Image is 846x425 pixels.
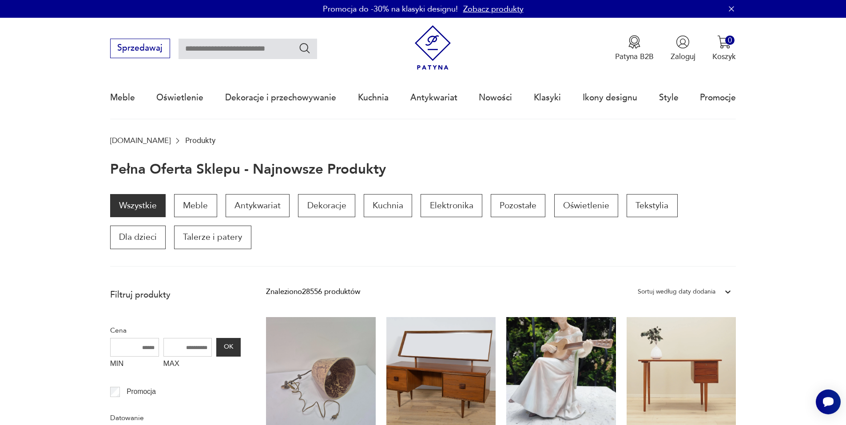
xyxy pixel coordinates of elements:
[110,226,166,249] a: Dla dzieci
[554,194,618,217] a: Oświetlenie
[110,194,166,217] a: Wszystkie
[110,325,241,336] p: Cena
[110,289,241,301] p: Filtruj produkty
[323,4,458,15] p: Promocja do -30% na klasyki designu!
[615,35,654,62] a: Ikona medaluPatyna B2B
[628,35,641,49] img: Ikona medalu
[583,77,637,118] a: Ikony designu
[298,194,355,217] a: Dekoracje
[127,386,156,397] p: Promocja
[410,77,457,118] a: Antykwariat
[676,35,690,49] img: Ikonka użytkownika
[174,226,251,249] a: Talerze i patery
[615,35,654,62] button: Patyna B2B
[725,36,735,45] div: 0
[266,286,360,298] div: Znaleziono 28556 produktów
[671,35,695,62] button: Zaloguj
[226,194,290,217] a: Antykwariat
[463,4,524,15] a: Zobacz produkty
[421,194,482,217] a: Elektronika
[534,77,561,118] a: Klasyki
[712,52,736,62] p: Koszyk
[110,162,386,177] h1: Pełna oferta sklepu - najnowsze produkty
[110,412,241,424] p: Datowanie
[638,286,715,298] div: Sortuj według daty dodania
[110,39,170,58] button: Sprzedawaj
[225,77,336,118] a: Dekoracje i przechowywanie
[659,77,679,118] a: Style
[364,194,412,217] a: Kuchnia
[479,77,512,118] a: Nowości
[491,194,545,217] a: Pozostałe
[163,357,212,373] label: MAX
[410,25,455,70] img: Patyna - sklep z meblami i dekoracjami vintage
[700,77,736,118] a: Promocje
[174,194,217,217] a: Meble
[156,77,203,118] a: Oświetlenie
[110,45,170,52] a: Sprzedawaj
[358,77,389,118] a: Kuchnia
[216,338,240,357] button: OK
[185,136,215,145] p: Produkty
[671,52,695,62] p: Zaloguj
[712,35,736,62] button: 0Koszyk
[717,35,731,49] img: Ikona koszyka
[627,194,677,217] a: Tekstylia
[615,52,654,62] p: Patyna B2B
[816,389,841,414] iframe: Smartsupp widget button
[110,357,159,373] label: MIN
[298,42,311,55] button: Szukaj
[110,77,135,118] a: Meble
[110,136,171,145] a: [DOMAIN_NAME]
